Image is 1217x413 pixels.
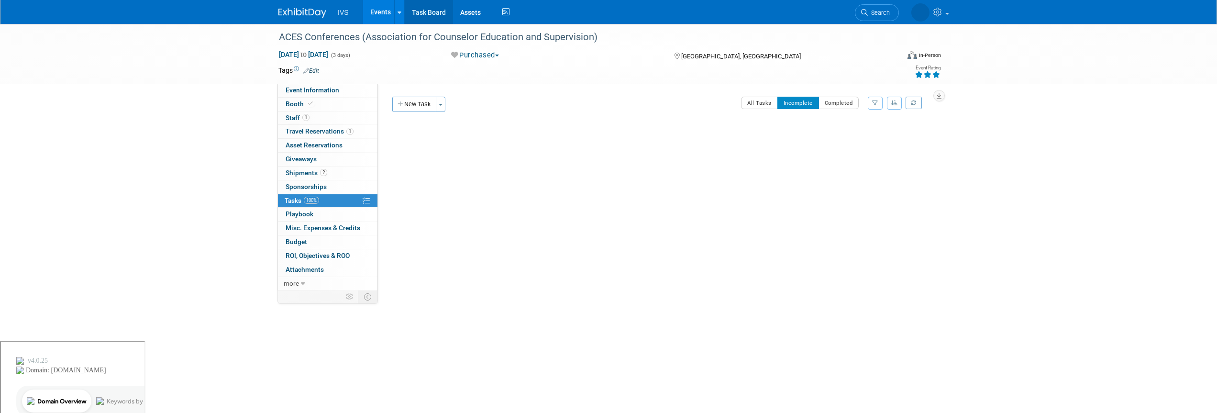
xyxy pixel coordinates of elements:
[284,279,299,287] span: more
[907,51,917,59] img: Format-Inperson.png
[278,153,377,166] a: Giveaways
[868,9,890,16] span: Search
[106,56,161,63] div: Keywords by Traffic
[276,29,885,46] div: ACES Conferences (Association for Counselor Education and Supervision)
[15,25,23,33] img: website_grey.svg
[278,194,377,208] a: Tasks100%
[448,50,503,60] button: Purchased
[27,15,47,23] div: v 4.0.25
[915,66,940,70] div: Event Rating
[25,25,105,33] div: Domain: [DOMAIN_NAME]
[303,67,319,74] a: Edit
[320,169,327,176] span: 2
[741,97,778,109] button: All Tasks
[278,50,329,59] span: [DATE] [DATE]
[342,290,358,303] td: Personalize Event Tab Strip
[278,208,377,221] a: Playbook
[911,3,929,22] img: Christa Berg
[286,155,317,163] span: Giveaways
[286,169,327,177] span: Shipments
[286,183,327,190] span: Sponsorships
[346,128,354,135] span: 1
[819,97,859,109] button: Completed
[278,84,377,97] a: Event Information
[308,101,313,106] i: Booth reservation complete
[278,180,377,194] a: Sponsorships
[278,125,377,138] a: Travel Reservations1
[777,97,819,109] button: Incomplete
[278,249,377,263] a: ROI, Objectives & ROO
[358,290,378,303] td: Toggle Event Tabs
[286,266,324,273] span: Attachments
[338,9,349,16] span: IVS
[36,56,86,63] div: Domain Overview
[392,97,436,112] button: New Task
[286,86,339,94] span: Event Information
[286,224,360,232] span: Misc. Expenses & Credits
[278,112,377,125] a: Staff1
[855,4,899,21] a: Search
[286,252,350,259] span: ROI, Objectives & ROO
[278,235,377,249] a: Budget
[906,97,922,109] a: Refresh
[918,52,941,59] div: In-Person
[278,139,377,152] a: Asset Reservations
[304,197,319,204] span: 100%
[278,222,377,235] a: Misc. Expenses & Credits
[278,98,377,111] a: Booth
[15,15,23,23] img: logo_orange.svg
[286,141,343,149] span: Asset Reservations
[842,50,941,64] div: Event Format
[681,53,801,60] span: [GEOGRAPHIC_DATA], [GEOGRAPHIC_DATA]
[299,51,308,58] span: to
[286,127,354,135] span: Travel Reservations
[26,56,33,63] img: tab_domain_overview_orange.svg
[286,100,315,108] span: Booth
[330,52,350,58] span: (3 days)
[286,114,310,122] span: Staff
[278,167,377,180] a: Shipments2
[285,197,319,204] span: Tasks
[278,263,377,277] a: Attachments
[302,114,310,121] span: 1
[286,210,313,218] span: Playbook
[278,66,319,75] td: Tags
[278,8,326,18] img: ExhibitDay
[278,277,377,290] a: more
[95,56,103,63] img: tab_keywords_by_traffic_grey.svg
[286,238,307,246] span: Budget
